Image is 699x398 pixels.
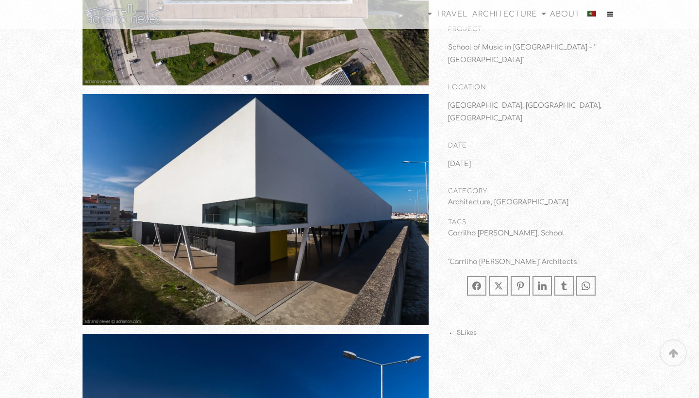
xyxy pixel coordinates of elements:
[448,186,616,196] h6: Category
[448,83,616,92] h6: Location
[448,141,616,150] h6: Date
[448,158,616,170] p: [DATE]
[489,276,508,296] a: Share on Twitter
[448,217,616,227] h6: Tags
[587,11,596,17] img: Portuguese (Portugal)
[533,276,552,296] a: Share on LinkedIn
[472,10,537,18] span: Architecture
[461,330,477,336] span: Likes
[83,94,429,325] img: Lisbon Music College building - Portugal, Lisbon
[550,10,580,18] span: About
[467,276,486,296] a: Share on Facebook
[448,199,568,206] span: Architecture, [GEOGRAPHIC_DATA]
[554,276,574,296] a: Share on Tumblr
[511,276,530,296] a: Share on Pinterest
[448,102,601,122] a: [GEOGRAPHIC_DATA], [GEOGRAPHIC_DATA], [GEOGRAPHIC_DATA]
[457,329,477,338] a: 5Likes
[448,230,564,237] span: Carrilho [PERSON_NAME], School
[448,41,616,66] p: School of Music in [GEOGRAPHIC_DATA] - "[GEOGRAPHIC_DATA]"
[576,276,596,296] a: Share on WhatsApp
[436,10,467,18] span: Travel
[448,256,616,268] p: ‘Carrilho [PERSON_NAME]’ Architects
